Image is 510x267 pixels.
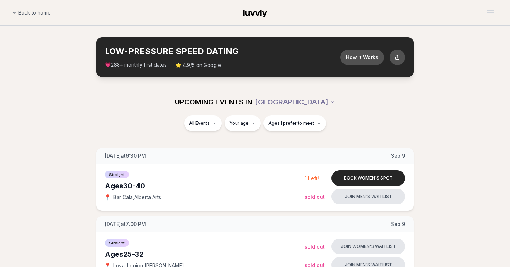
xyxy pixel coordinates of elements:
[184,115,222,131] button: All Events
[391,221,405,228] span: Sep 9
[391,152,405,159] span: Sep 9
[255,94,335,110] button: [GEOGRAPHIC_DATA]
[331,189,405,204] button: Join men's waitlist
[243,7,267,18] a: luvvly
[105,194,110,200] span: 📍
[111,62,120,68] span: 288
[175,97,252,107] span: UPCOMING EVENTS IN
[229,120,249,126] span: Your age
[105,61,167,69] span: 💗 + monthly first dates
[305,175,319,181] span: 1 Left!
[189,120,210,126] span: All Events
[263,115,326,131] button: Ages I prefer to meet
[331,239,405,254] button: Join women's waitlist
[105,152,146,159] span: [DATE] at 6:30 PM
[340,50,384,65] button: How it Works
[484,7,497,18] button: Open menu
[105,239,129,247] span: Straight
[13,6,51,20] a: Back to home
[305,194,325,200] span: Sold Out
[175,62,221,69] span: ⭐ 4.9/5 on Google
[113,194,161,201] span: Bar Cala , Alberta Arts
[225,115,261,131] button: Your age
[105,46,340,57] h2: LOW-PRESSURE SPEED DATING
[105,249,305,259] div: Ages 25-32
[105,221,146,228] span: [DATE] at 7:00 PM
[105,181,305,191] div: Ages 30-40
[18,9,51,16] span: Back to home
[305,244,325,250] span: Sold Out
[105,171,129,178] span: Straight
[331,170,405,186] button: Book women's spot
[268,120,314,126] span: Ages I prefer to meet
